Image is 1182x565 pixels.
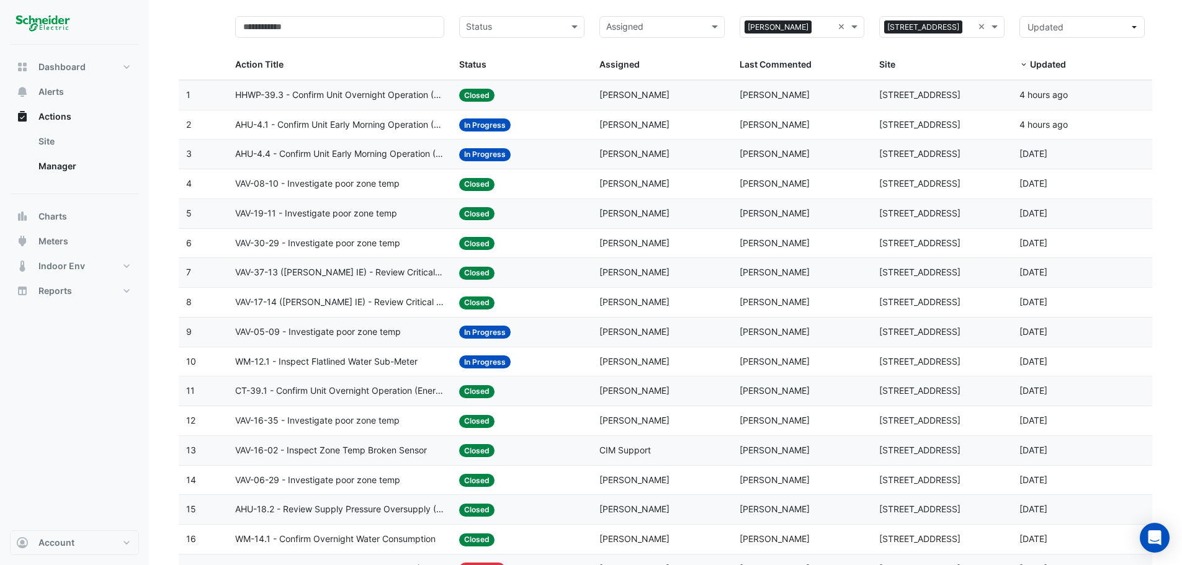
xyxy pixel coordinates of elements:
span: [STREET_ADDRESS] [879,385,960,396]
img: Company Logo [15,10,71,35]
span: Closed [459,207,495,220]
span: VAV-05-09 - Investigate poor zone temp [235,325,401,339]
span: [STREET_ADDRESS] [879,326,960,337]
span: [PERSON_NAME] [740,533,810,544]
span: In Progress [459,326,511,339]
span: HHWP-39.3 - Confirm Unit Overnight Operation (Energy Waste) [235,88,444,102]
span: [PERSON_NAME] [599,267,669,277]
span: VAV-08-10 - Investigate poor zone temp [235,177,400,191]
button: Actions [10,104,139,129]
span: WM-12.1 - Inspect Flatlined Water Sub-Meter [235,355,418,369]
span: 11 [186,385,195,396]
span: VAV-37-13 ([PERSON_NAME] IE) - Review Critical Sensor Outside Range [235,265,444,280]
span: Closed [459,385,495,398]
span: [PERSON_NAME] [599,385,669,396]
span: [PERSON_NAME] [599,238,669,248]
span: 1 [186,89,190,100]
span: Charts [38,210,67,223]
span: 2025-03-17T15:12:20.469 [1019,445,1047,455]
span: [PERSON_NAME] [599,89,669,100]
span: [STREET_ADDRESS] [879,89,960,100]
span: [PERSON_NAME] [740,296,810,307]
span: 2025-09-24T11:05:28.886 [1019,119,1068,130]
span: [PERSON_NAME] [740,89,810,100]
span: VAV-19-11 - Investigate poor zone temp [235,207,397,221]
span: Actions [38,110,71,123]
button: Alerts [10,79,139,104]
span: Updated [1030,59,1066,69]
span: Reports [38,285,72,297]
span: In Progress [459,355,511,368]
span: VAV-06-29 - Investigate poor zone temp [235,473,400,487]
span: Closed [459,237,495,250]
div: Actions [10,129,139,184]
span: [PERSON_NAME] [740,148,810,159]
span: [STREET_ADDRESS] [879,415,960,425]
span: [PERSON_NAME] [599,119,669,130]
span: [PERSON_NAME] [740,415,810,425]
span: 2025-03-17T13:37:38.845 [1019,474,1047,485]
span: Site [879,59,895,69]
app-icon: Actions [16,110,29,123]
span: [PERSON_NAME] [740,119,810,130]
span: AHU-4.4 - Confirm Unit Early Morning Operation (Energy Saving) [235,147,444,161]
span: CT-39.1 - Confirm Unit Overnight Operation (Energy Waste) [235,384,444,398]
app-icon: Indoor Env [16,260,29,272]
button: Dashboard [10,55,139,79]
span: Clear [838,20,848,34]
button: Meters [10,229,139,254]
span: 2025-03-20T10:36:01.216 [1019,415,1047,425]
span: [STREET_ADDRESS] [884,20,962,34]
span: Status [459,59,486,69]
span: 15 [186,504,196,514]
span: [STREET_ADDRESS] [879,356,960,367]
span: 3 [186,148,192,159]
span: [PERSON_NAME] [740,445,810,455]
span: [STREET_ADDRESS] [879,238,960,248]
span: 2025-03-17T10:45:53.738 [1019,533,1047,544]
span: 6 [186,238,192,248]
span: [STREET_ADDRESS] [879,296,960,307]
span: [PERSON_NAME] [599,296,669,307]
span: Closed [459,474,495,487]
span: VAV-17-14 ([PERSON_NAME] IE) - Review Critical Sensor Outside Range [235,295,444,309]
span: VAV-16-35 - Investigate poor zone temp [235,414,400,428]
span: 2025-03-17T11:05:46.924 [1019,504,1047,514]
a: Manager [29,154,139,179]
span: 4 [186,178,192,189]
span: VAV-30-29 - Investigate poor zone temp [235,236,400,251]
button: Indoor Env [10,254,139,278]
span: [STREET_ADDRESS] [879,148,960,159]
span: [STREET_ADDRESS] [879,474,960,485]
span: [PERSON_NAME] [745,20,812,34]
span: Closed [459,267,495,280]
span: 2025-04-07T16:47:42.730 [1019,385,1047,396]
a: Site [29,129,139,154]
span: [STREET_ADDRESS] [879,119,960,130]
span: In Progress [459,118,511,131]
span: [STREET_ADDRESS] [879,445,960,455]
span: Dashboard [38,61,86,73]
span: Alerts [38,86,64,98]
span: 2025-07-08T14:42:40.529 [1019,238,1047,248]
span: 2025-06-28T16:36:57.067 [1019,267,1047,277]
span: Closed [459,89,495,102]
button: Reports [10,278,139,303]
span: 2025-08-01T12:20:27.767 [1019,208,1047,218]
span: Assigned [599,59,640,69]
span: [PERSON_NAME] [599,504,669,514]
app-icon: Dashboard [16,61,29,73]
span: In Progress [459,148,511,161]
span: [PERSON_NAME] [599,326,669,337]
span: [PERSON_NAME] [740,178,810,189]
span: 9 [186,326,192,337]
button: Updated [1019,16,1145,38]
span: [PERSON_NAME] [740,238,810,248]
span: [PERSON_NAME] [740,326,810,337]
span: 2025-06-19T10:25:37.224 [1019,326,1047,337]
span: [PERSON_NAME] [740,474,810,485]
span: [PERSON_NAME] [599,208,669,218]
span: [PERSON_NAME] [599,533,669,544]
span: Closed [459,533,495,546]
span: [PERSON_NAME] [599,148,669,159]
